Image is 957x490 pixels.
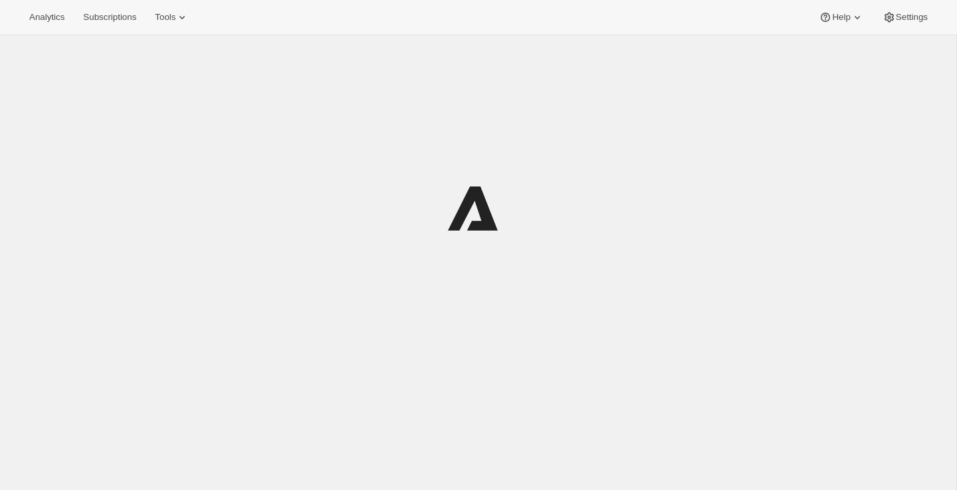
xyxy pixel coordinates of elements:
[83,12,136,23] span: Subscriptions
[832,12,850,23] span: Help
[155,12,175,23] span: Tools
[75,8,144,27] button: Subscriptions
[147,8,197,27] button: Tools
[811,8,871,27] button: Help
[29,12,64,23] span: Analytics
[896,12,928,23] span: Settings
[875,8,936,27] button: Settings
[21,8,72,27] button: Analytics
